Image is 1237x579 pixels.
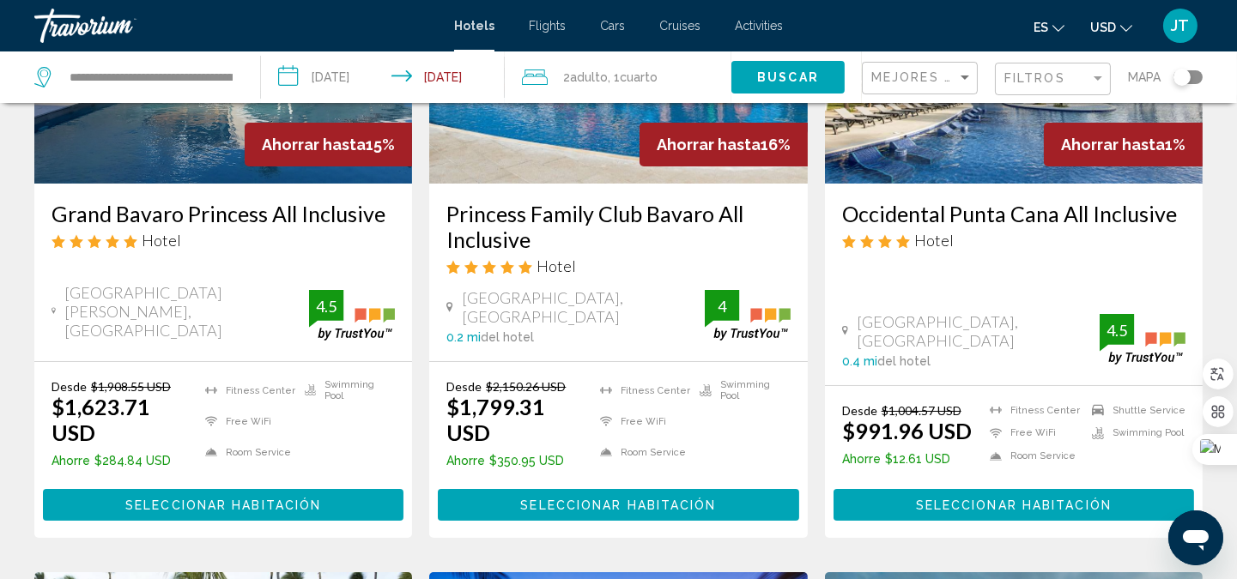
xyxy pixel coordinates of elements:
[871,70,1044,84] span: Mejores descuentos
[834,493,1194,512] a: Seleccionar habitación
[1100,320,1134,341] div: 4.5
[1100,314,1185,365] img: trustyou-badge.svg
[1090,21,1116,34] span: USD
[705,290,791,341] img: trustyou-badge.svg
[640,123,808,166] div: 16%
[1004,71,1065,85] span: Filtros
[34,9,437,43] a: Travorium
[454,19,494,33] a: Hotels
[842,452,972,466] p: $12.61 USD
[142,231,181,250] span: Hotel
[1044,123,1203,166] div: 1%
[882,403,961,418] del: $1,004.57 USD
[842,201,1185,226] a: Occidental Punta Cana All Inclusive
[52,231,395,250] div: 5 star Hotel
[1158,8,1203,44] button: User Menu
[842,231,1185,250] div: 4 star Hotel
[446,256,790,275] div: 5 star Hotel
[446,394,545,445] ins: $1,799.31 USD
[438,489,798,521] button: Seleccionar habitación
[981,449,1083,463] li: Room Service
[1034,15,1064,39] button: Change language
[52,394,150,445] ins: $1,623.71 USD
[486,379,566,394] del: $2,150.26 USD
[520,498,716,512] span: Seleccionar habitación
[52,454,197,467] p: $284.84 USD
[735,19,783,33] a: Activities
[462,288,705,326] span: [GEOGRAPHIC_DATA], [GEOGRAPHIC_DATA]
[914,231,954,250] span: Hotel
[981,426,1083,441] li: Free WiFi
[446,454,485,467] span: Ahorre
[834,489,1194,521] button: Seleccionar habitación
[591,441,691,463] li: Room Service
[1090,15,1132,39] button: Change currency
[620,70,658,84] span: Cuarto
[1161,69,1203,85] button: Toggle map
[563,65,608,89] span: 2
[446,330,481,344] span: 0.2 mi
[916,498,1112,512] span: Seleccionar habitación
[52,201,395,226] a: Grand Bavaro Princess All Inclusive
[446,454,591,467] p: $350.95 USD
[842,452,881,466] span: Ahorre
[842,418,972,443] ins: $991.96 USD
[197,441,296,463] li: Room Service
[197,410,296,432] li: Free WiFi
[197,379,296,401] li: Fitness Center
[1061,136,1165,154] span: Ahorrar hasta
[43,493,403,512] a: Seleccionar habitación
[1172,17,1190,34] span: JT
[1168,510,1223,565] iframe: Botón para iniciar la ventana de mensajería
[537,256,576,275] span: Hotel
[309,290,395,341] img: trustyou-badge.svg
[309,296,343,317] div: 4.5
[995,62,1111,97] button: Filter
[481,330,534,344] span: del hotel
[43,489,403,521] button: Seleccionar habitación
[262,136,366,154] span: Ahorrar hasta
[64,283,309,340] span: [GEOGRAPHIC_DATA][PERSON_NAME], [GEOGRAPHIC_DATA]
[691,379,791,401] li: Swimming Pool
[570,70,608,84] span: Adulto
[731,61,845,93] button: Buscar
[659,19,700,33] a: Cruises
[505,51,731,103] button: Travelers: 2 adults, 0 children
[1083,403,1185,418] li: Shuttle Service
[877,354,931,368] span: del hotel
[657,136,761,154] span: Ahorrar hasta
[52,379,87,394] span: Desde
[1083,426,1185,441] li: Swimming Pool
[1034,21,1048,34] span: es
[600,19,625,33] a: Cars
[52,454,90,467] span: Ahorre
[245,123,412,166] div: 15%
[842,354,877,368] span: 0.4 mi
[842,403,877,418] span: Desde
[1128,65,1161,89] span: Mapa
[529,19,566,33] a: Flights
[608,65,658,89] span: , 1
[981,403,1083,418] li: Fitness Center
[446,201,790,252] a: Princess Family Club Bavaro All Inclusive
[591,379,691,401] li: Fitness Center
[871,71,973,86] mat-select: Sort by
[446,379,482,394] span: Desde
[857,312,1100,350] span: [GEOGRAPHIC_DATA], [GEOGRAPHIC_DATA]
[91,379,171,394] del: $1,908.55 USD
[261,51,505,103] button: Check-in date: May 14, 2026 Check-out date: May 21, 2026
[591,410,691,432] li: Free WiFi
[296,379,396,401] li: Swimming Pool
[757,71,819,85] span: Buscar
[438,493,798,512] a: Seleccionar habitación
[705,296,739,317] div: 4
[125,498,321,512] span: Seleccionar habitación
